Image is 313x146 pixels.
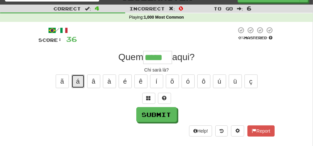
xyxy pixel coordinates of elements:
button: ú [213,74,226,88]
span: : [85,6,91,11]
span: 36 [66,35,77,43]
button: à [103,74,116,88]
button: Report [247,125,274,137]
span: 6 [247,5,252,11]
button: ô [197,74,210,88]
button: ç [245,74,258,88]
button: õ [166,74,179,88]
button: Switch sentence to multiple choice alt+p [142,93,155,104]
div: Chi sarà là? [39,67,275,73]
button: ü [229,74,242,88]
span: Score: [39,37,62,43]
button: ê [134,74,147,88]
span: 0 [179,5,183,11]
span: 4 [95,5,99,11]
span: : [237,6,243,11]
button: Submit [136,107,177,122]
strong: 1,000 Most Common [144,15,184,20]
button: í [150,74,163,88]
span: : [169,6,175,11]
span: 0 % [239,36,245,40]
div: / [39,26,77,35]
button: Single letter hint - you only get 1 per sentence and score half the points! alt+h [158,93,171,104]
div: Mastered [237,35,275,41]
button: é [119,74,132,88]
button: Help! [189,125,212,137]
button: â [87,74,100,88]
span: aqui? [172,52,195,62]
button: á [71,74,85,88]
button: ó [182,74,195,88]
span: Quem [118,52,143,62]
button: ã [56,74,69,88]
button: Round history (alt+y) [215,125,228,137]
span: Correct [53,6,81,11]
span: Incorrect [130,6,165,11]
span: To go [214,6,233,11]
